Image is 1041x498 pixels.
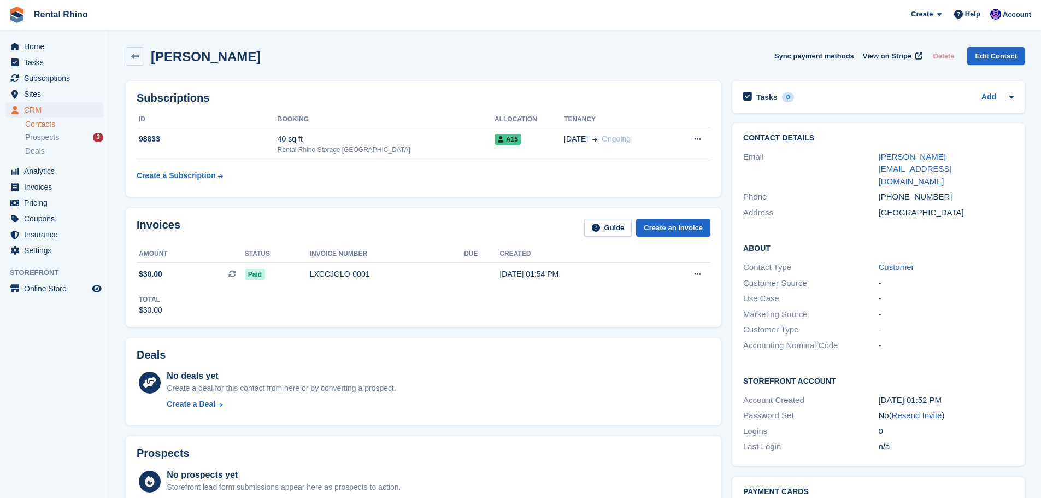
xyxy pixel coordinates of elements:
th: Booking [278,111,495,128]
span: Subscriptions [24,71,90,86]
h2: Payment cards [743,488,1014,496]
h2: Contact Details [743,134,1014,143]
a: menu [5,39,103,54]
a: Create an Invoice [636,219,710,237]
div: Total [139,295,162,304]
a: menu [5,163,103,179]
div: Accounting Nominal Code [743,339,878,352]
h2: About [743,242,1014,253]
div: 0 [782,92,795,102]
span: Ongoing [602,134,631,143]
span: Home [24,39,90,54]
a: Prospects 3 [25,132,103,143]
div: - [879,324,1014,336]
div: Email [743,151,878,188]
div: No [879,409,1014,422]
a: menu [5,195,103,210]
div: 40 sq ft [278,133,495,145]
div: [DATE] 01:54 PM [499,268,651,280]
a: menu [5,281,103,296]
img: Ari Kolas [990,9,1001,20]
a: Edit Contact [967,47,1025,65]
div: 3 [93,133,103,142]
a: Preview store [90,282,103,295]
div: Customer Source [743,277,878,290]
a: menu [5,179,103,195]
span: Prospects [25,132,59,143]
th: Invoice number [310,245,464,263]
span: [DATE] [564,133,588,145]
th: Status [245,245,310,263]
span: Create [911,9,933,20]
a: menu [5,211,103,226]
span: Coupons [24,211,90,226]
div: Create a deal for this contact from here or by converting a prospect. [167,383,396,394]
div: No deals yet [167,370,396,383]
button: Sync payment methods [774,47,854,65]
a: menu [5,86,103,102]
div: Password Set [743,409,878,422]
div: [PHONE_NUMBER] [879,191,1014,203]
span: Storefront [10,267,109,278]
div: - [879,277,1014,290]
th: Tenancy [564,111,673,128]
th: Due [464,245,499,263]
div: Last Login [743,441,878,453]
div: 98833 [137,133,278,145]
a: menu [5,102,103,118]
h2: Subscriptions [137,92,710,104]
h2: Storefront Account [743,375,1014,386]
button: Delete [928,47,958,65]
a: menu [5,71,103,86]
th: Amount [137,245,245,263]
div: Customer Type [743,324,878,336]
div: $30.00 [139,304,162,316]
span: Online Store [24,281,90,296]
span: Paid [245,269,265,280]
span: Invoices [24,179,90,195]
a: [PERSON_NAME][EMAIL_ADDRESS][DOMAIN_NAME] [879,152,952,186]
div: Rental Rhino Storage [GEOGRAPHIC_DATA] [278,145,495,155]
a: Resend Invite [892,411,942,420]
div: Logins [743,425,878,438]
div: LXCCJGLO-0001 [310,268,464,280]
div: - [879,339,1014,352]
span: Insurance [24,227,90,242]
span: A15 [495,134,521,145]
div: Phone [743,191,878,203]
div: - [879,308,1014,321]
div: [DATE] 01:52 PM [879,394,1014,407]
span: CRM [24,102,90,118]
div: Address [743,207,878,219]
th: Allocation [495,111,564,128]
a: Guide [584,219,632,237]
span: Analytics [24,163,90,179]
a: View on Stripe [858,47,925,65]
span: Deals [25,146,45,156]
div: Create a Deal [167,399,215,410]
a: menu [5,243,103,258]
div: [GEOGRAPHIC_DATA] [879,207,1014,219]
a: Create a Deal [167,399,396,410]
a: Create a Subscription [137,166,223,186]
h2: [PERSON_NAME] [151,49,261,64]
div: n/a [879,441,1014,453]
div: Storefront lead form submissions appear here as prospects to action. [167,482,401,493]
h2: Invoices [137,219,180,237]
span: Settings [24,243,90,258]
span: ( ) [889,411,945,420]
span: Pricing [24,195,90,210]
div: Marketing Source [743,308,878,321]
a: Add [981,91,996,104]
div: Contact Type [743,261,878,274]
div: No prospects yet [167,468,401,482]
a: Customer [879,262,914,272]
div: 0 [879,425,1014,438]
div: Create a Subscription [137,170,216,181]
th: Created [499,245,651,263]
th: ID [137,111,278,128]
a: menu [5,55,103,70]
span: $30.00 [139,268,162,280]
h2: Tasks [756,92,778,102]
span: Sites [24,86,90,102]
